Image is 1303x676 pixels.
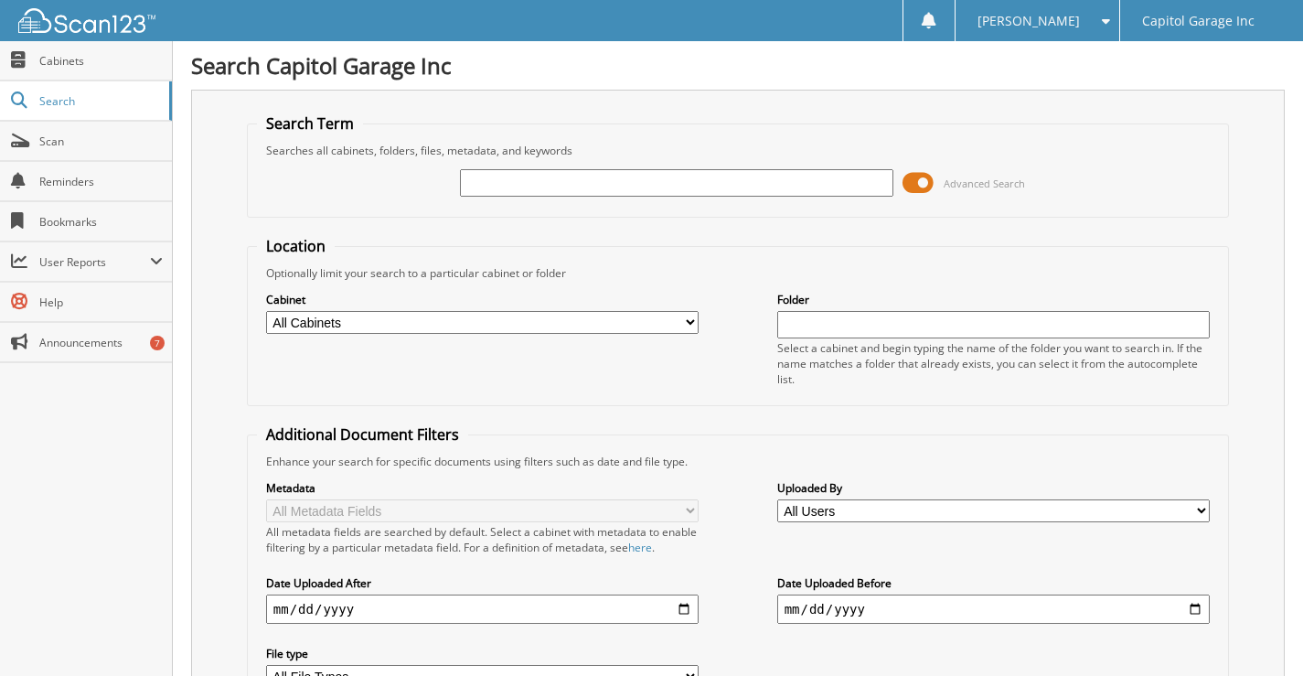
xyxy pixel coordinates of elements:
span: Advanced Search [944,177,1025,190]
span: Announcements [39,335,163,350]
div: Optionally limit your search to a particular cabinet or folder [257,265,1219,281]
span: [PERSON_NAME] [977,16,1080,27]
span: Reminders [39,174,163,189]
a: here [628,540,652,555]
label: Date Uploaded After [266,575,700,591]
legend: Search Term [257,113,363,134]
input: start [266,595,700,624]
legend: Location [257,236,335,256]
label: Uploaded By [777,480,1211,496]
span: User Reports [39,254,150,270]
h1: Search Capitol Garage Inc [191,50,1285,80]
div: Searches all cabinets, folders, files, metadata, and keywords [257,143,1219,158]
div: 7 [150,336,165,350]
img: scan123-logo-white.svg [18,8,155,33]
span: Scan [39,134,163,149]
label: Cabinet [266,292,700,307]
div: Select a cabinet and begin typing the name of the folder you want to search in. If the name match... [777,340,1211,387]
input: end [777,595,1211,624]
label: Date Uploaded Before [777,575,1211,591]
span: Bookmarks [39,214,163,230]
legend: Additional Document Filters [257,424,468,445]
span: Cabinets [39,53,163,69]
label: File type [266,646,700,661]
span: Help [39,295,163,310]
div: All metadata fields are searched by default. Select a cabinet with metadata to enable filtering b... [266,524,700,555]
div: Enhance your search for specific documents using filters such as date and file type. [257,454,1219,469]
span: Search [39,93,160,109]
span: Capitol Garage Inc [1142,16,1255,27]
label: Metadata [266,480,700,496]
label: Folder [777,292,1211,307]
